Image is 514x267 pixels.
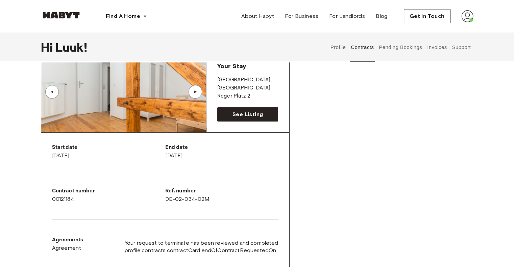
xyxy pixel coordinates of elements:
[217,92,278,100] p: Reger Platz 2
[52,187,165,195] p: Contract number
[165,187,278,203] div: DE-02-034-02M
[426,32,447,62] button: Invoices
[41,40,55,54] span: Hi
[165,143,278,160] div: [DATE]
[451,32,472,62] button: Support
[106,12,140,20] span: Find A Home
[329,32,347,62] button: Profile
[404,9,450,23] button: Get in Touch
[236,9,279,23] a: About Habyt
[41,51,206,132] img: Image of the room
[49,90,55,94] div: ▲
[125,247,278,254] span: profile.contracts.contractCard.endOfContractRequestedOn
[41,12,81,19] img: Habyt
[376,12,388,20] span: Blog
[165,143,278,152] p: End date
[165,187,278,195] p: Ref. number
[125,239,278,247] span: Your request to terminate has been reviewed and completed
[329,12,365,20] span: For Landlords
[350,32,375,62] button: Contracts
[217,107,278,122] a: See Listing
[324,9,370,23] a: For Landlords
[328,32,473,62] div: user profile tabs
[217,62,246,70] span: Your Stay
[192,90,199,94] div: ▲
[100,9,152,23] button: Find A Home
[285,12,318,20] span: For Business
[52,187,165,203] div: 00121184
[217,76,278,92] p: [GEOGRAPHIC_DATA] , [GEOGRAPHIC_DATA]
[279,9,324,23] a: For Business
[55,40,88,54] span: Luuk !
[52,236,83,244] p: Agreements
[232,110,263,118] span: See Listing
[52,244,83,252] a: Agreement
[378,32,423,62] button: Pending Bookings
[52,244,81,252] span: Agreement
[241,12,274,20] span: About Habyt
[370,9,393,23] a: Blog
[410,12,445,20] span: Get in Touch
[52,143,165,160] div: [DATE]
[52,143,165,152] p: Start date
[461,10,473,22] img: avatar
